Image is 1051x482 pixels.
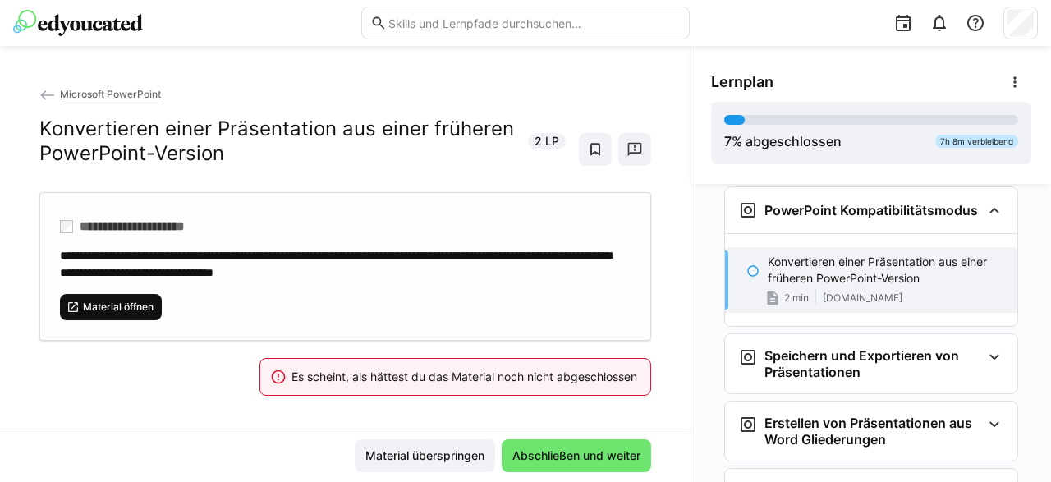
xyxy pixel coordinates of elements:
[764,415,981,448] h3: Erstellen von Präsentationen aus Word Gliederungen
[724,131,842,151] div: % abgeschlossen
[387,16,681,30] input: Skills und Lernpfade durchsuchen…
[363,448,487,464] span: Material überspringen
[535,133,559,149] span: 2 LP
[60,294,162,320] button: Material öffnen
[764,202,978,218] h3: PowerPoint Kompatibilitätsmodus
[81,301,155,314] span: Material öffnen
[724,133,732,149] span: 7
[39,117,518,166] h2: Konvertieren einer Präsentation aus einer früheren PowerPoint-Version
[502,439,651,472] button: Abschließen und weiter
[510,448,643,464] span: Abschließen und weiter
[39,88,161,100] a: Microsoft PowerPoint
[823,291,902,305] span: [DOMAIN_NAME]
[60,88,161,100] span: Microsoft PowerPoint
[764,347,981,380] h3: Speichern und Exportieren von Präsentationen
[768,254,1004,287] p: Konvertieren einer Präsentation aus einer früheren PowerPoint-Version
[291,369,637,385] div: Es scheint, als hättest du das Material noch nicht abgeschlossen
[711,73,773,91] span: Lernplan
[355,439,495,472] button: Material überspringen
[935,135,1018,148] div: 7h 8m verbleibend
[784,291,809,305] span: 2 min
